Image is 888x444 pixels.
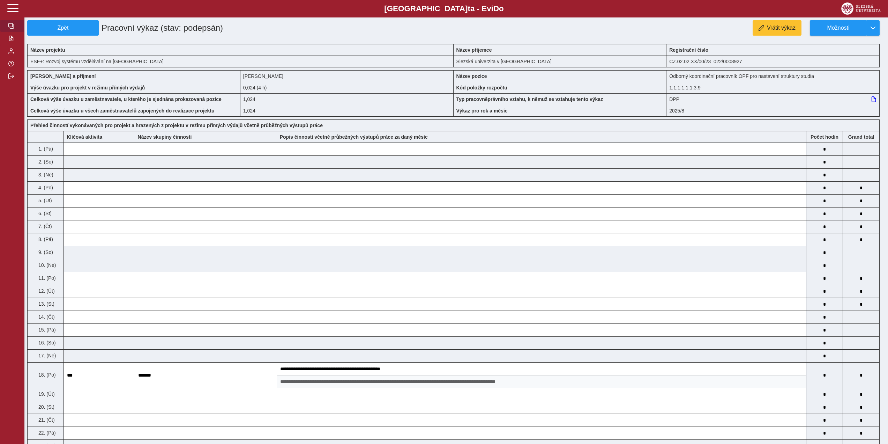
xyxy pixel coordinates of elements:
[37,314,55,320] span: 14. (Čt)
[30,25,96,31] span: Zpět
[27,20,99,36] button: Zpět
[669,47,708,53] b: Registrační číslo
[37,288,55,294] span: 12. (Út)
[37,353,56,358] span: 17. (Ne)
[456,108,508,114] b: Výkaz pro rok a měsíc
[454,56,667,67] div: Slezská univerzita v [GEOGRAPHIC_DATA]
[493,4,499,13] span: D
[666,93,880,105] div: DPP
[30,108,215,114] b: Celková výše úvazku u všech zaměstnavatelů zapojených do realizace projektu
[37,249,53,255] span: 9. (So)
[99,20,385,36] h1: Pracovní výkaz (stav: podepsán)
[806,134,843,140] b: Počet hodin
[841,2,881,15] img: logo_web_su.png
[37,327,56,333] span: 15. (Pá)
[67,134,102,140] b: Klíčová aktivita
[37,404,54,410] span: 20. (St)
[37,262,56,268] span: 10. (Ne)
[30,123,323,128] b: Přehled činností vykonávaných pro projekt a hrazených z projektu v režimu přímých výdajů včetně p...
[240,93,454,105] div: 1,024
[30,85,145,90] b: Výše úvazku pro projekt v režimu přímých výdajů
[37,146,53,152] span: 1. (Pá)
[21,4,867,13] b: [GEOGRAPHIC_DATA] a - Evi
[37,211,52,216] span: 6. (St)
[37,301,54,307] span: 13. (St)
[456,73,487,79] b: Název pozice
[456,47,492,53] b: Název příjemce
[37,236,53,242] span: 8. (Pá)
[37,198,52,203] span: 5. (Út)
[30,47,65,53] b: Název projektu
[843,134,879,140] b: Suma za den přes všechny výkazy
[37,275,56,281] span: 11. (Po)
[666,82,880,93] div: 1.1.1.1.1.1.3.9
[27,56,454,67] div: ESF+: Rozvoj systému vzdělávání na [GEOGRAPHIC_DATA]
[456,85,507,90] b: Kód položky rozpočtu
[37,172,53,177] span: 3. (Ne)
[753,20,801,36] button: Vrátit výkaz
[37,372,56,378] span: 18. (Po)
[499,4,504,13] span: o
[767,25,796,31] span: Vrátit výkaz
[37,417,55,423] span: 21. (Čt)
[37,391,55,397] span: 19. (Út)
[30,73,96,79] b: [PERSON_NAME] a příjmení
[816,25,861,31] span: Možnosti
[37,430,56,436] span: 22. (Pá)
[240,105,454,117] div: 1,024
[37,224,52,229] span: 7. (Čt)
[30,96,222,102] b: Celková výše úvazku u zaměstnavatele, u kterého je sjednána prokazovaná pozice
[666,70,880,82] div: Odborný koordinační pracovník OPF pro nastavení struktury studia
[138,134,192,140] b: Název skupiny činností
[37,340,56,345] span: 16. (So)
[456,96,603,102] b: Typ pracovněprávního vztahu, k němuž se vztahuje tento výkaz
[240,70,454,82] div: [PERSON_NAME]
[37,159,53,165] span: 2. (So)
[280,134,428,140] b: Popis činností včetně průbežných výstupů práce za daný měsíc
[666,105,880,117] div: 2025/8
[240,82,454,93] div: 0,192 h / den. 0,96 h / týden.
[37,185,53,190] span: 4. (Po)
[810,20,866,36] button: Možnosti
[468,4,470,13] span: t
[666,56,880,67] div: CZ.02.02.XX/00/23_022/0008927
